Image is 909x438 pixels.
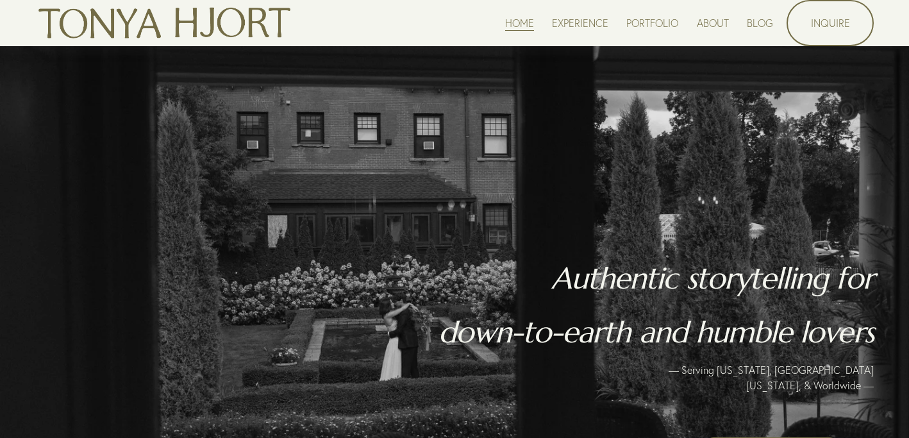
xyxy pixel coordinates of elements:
[626,14,678,31] a: PORTFOLIO
[634,362,874,393] p: — Serving [US_STATE], [GEOGRAPHIC_DATA][US_STATE], & Worldwide —
[551,260,874,297] em: Authentic storytelling for
[438,314,874,351] em: down-to-earth and humble lovers
[505,14,534,31] a: HOME
[552,14,608,31] a: EXPERIENCE
[35,2,293,44] img: Tonya Hjort
[747,14,773,31] a: BLOG
[697,14,729,31] a: ABOUT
